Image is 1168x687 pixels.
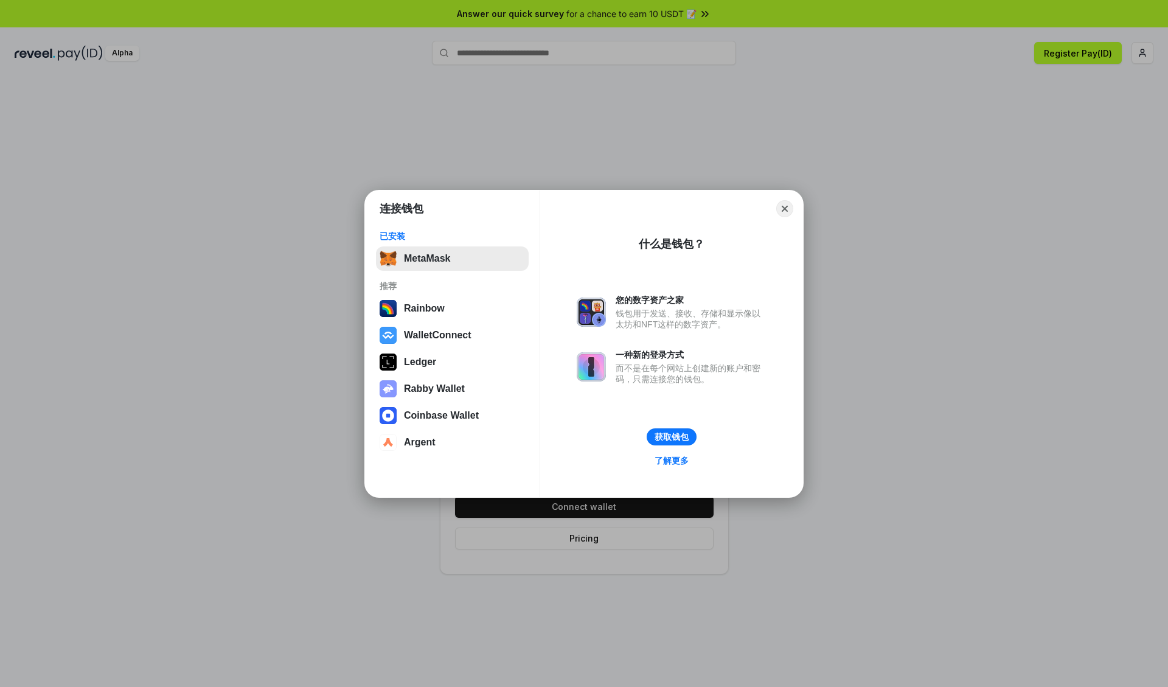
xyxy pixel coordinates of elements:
[577,298,606,327] img: svg+xml,%3Csvg%20xmlns%3D%22http%3A%2F%2Fwww.w3.org%2F2000%2Fsvg%22%20fill%3D%22none%22%20viewBox...
[616,295,766,305] div: 您的数字资产之家
[616,308,766,330] div: 钱包用于发送、接收、存储和显示像以太坊和NFT这样的数字资产。
[639,237,704,251] div: 什么是钱包？
[380,354,397,371] img: svg+xml,%3Csvg%20xmlns%3D%22http%3A%2F%2Fwww.w3.org%2F2000%2Fsvg%22%20width%3D%2228%22%20height%3...
[776,200,793,217] button: Close
[577,352,606,382] img: svg+xml,%3Csvg%20xmlns%3D%22http%3A%2F%2Fwww.w3.org%2F2000%2Fsvg%22%20fill%3D%22none%22%20viewBox...
[404,410,479,421] div: Coinbase Wallet
[616,363,766,385] div: 而不是在每个网站上创建新的账户和密码，只需连接您的钱包。
[376,350,529,374] button: Ledger
[404,303,445,314] div: Rainbow
[655,431,689,442] div: 获取钱包
[380,300,397,317] img: svg+xml,%3Csvg%20width%3D%22120%22%20height%3D%22120%22%20viewBox%3D%220%200%20120%20120%22%20fil...
[376,323,529,347] button: WalletConnect
[376,403,529,428] button: Coinbase Wallet
[376,377,529,401] button: Rabby Wallet
[376,246,529,271] button: MetaMask
[376,430,529,455] button: Argent
[376,296,529,321] button: Rainbow
[404,383,465,394] div: Rabby Wallet
[380,231,525,242] div: 已安装
[380,281,525,291] div: 推荐
[404,437,436,448] div: Argent
[655,455,689,466] div: 了解更多
[404,357,436,368] div: Ledger
[616,349,766,360] div: 一种新的登录方式
[380,380,397,397] img: svg+xml,%3Csvg%20xmlns%3D%22http%3A%2F%2Fwww.w3.org%2F2000%2Fsvg%22%20fill%3D%22none%22%20viewBox...
[647,453,696,469] a: 了解更多
[380,327,397,344] img: svg+xml,%3Csvg%20width%3D%2228%22%20height%3D%2228%22%20viewBox%3D%220%200%2028%2028%22%20fill%3D...
[380,407,397,424] img: svg+xml,%3Csvg%20width%3D%2228%22%20height%3D%2228%22%20viewBox%3D%220%200%2028%2028%22%20fill%3D...
[380,250,397,267] img: svg+xml,%3Csvg%20fill%3D%22none%22%20height%3D%2233%22%20viewBox%3D%220%200%2035%2033%22%20width%...
[404,330,471,341] div: WalletConnect
[380,201,423,216] h1: 连接钱包
[647,428,697,445] button: 获取钱包
[404,253,450,264] div: MetaMask
[380,434,397,451] img: svg+xml,%3Csvg%20width%3D%2228%22%20height%3D%2228%22%20viewBox%3D%220%200%2028%2028%22%20fill%3D...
